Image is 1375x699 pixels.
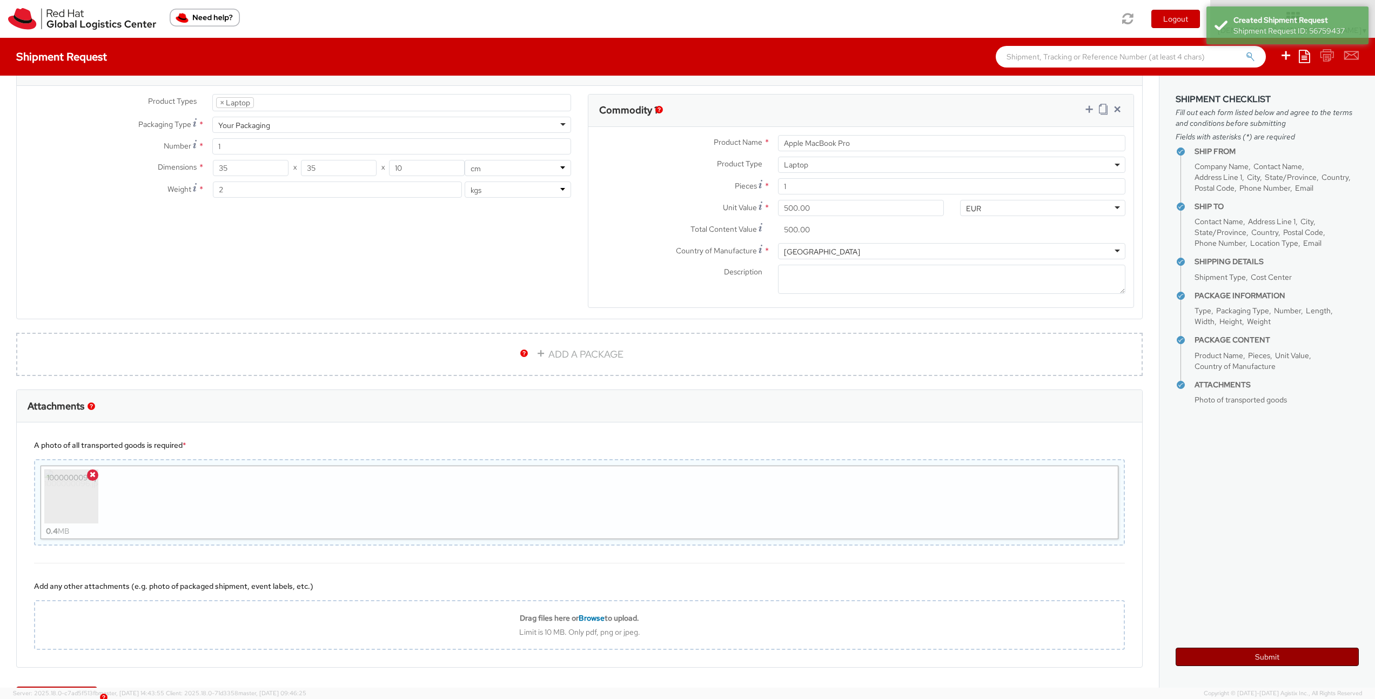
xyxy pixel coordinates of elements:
[520,613,639,623] b: Drag files here or to upload.
[301,160,377,176] input: Width
[1295,183,1313,193] span: Email
[1195,203,1359,211] h4: Ship To
[1204,689,1362,698] span: Copyright © [DATE]-[DATE] Agistix Inc., All Rights Reserved
[1195,395,1287,405] span: Photo of transported goods
[1247,317,1271,326] span: Weight
[1300,217,1313,226] span: City
[784,160,1119,170] span: Laptop
[723,203,757,212] span: Unit Value
[238,689,306,697] span: master, [DATE] 09:46:25
[167,184,191,194] span: Weight
[377,160,389,176] span: X
[216,97,254,108] li: Laptop
[1195,172,1242,182] span: Address Line 1
[389,160,465,176] input: Height
[44,469,98,523] img: 1000000096.jpg
[158,162,197,172] span: Dimensions
[8,8,156,30] img: rh-logistics-00dfa346123c4ec078e1.svg
[778,157,1125,173] span: Laptop
[218,120,270,131] div: Your Packaging
[1195,292,1359,300] h4: Package Information
[996,46,1266,68] input: Shipment, Tracking or Reference Number (at least 4 chars)
[46,523,69,539] div: MB
[579,613,605,623] span: Browse
[1253,162,1302,171] span: Contact Name
[1274,306,1301,315] span: Number
[1195,147,1359,156] h4: Ship From
[690,224,757,234] span: Total Content Value
[213,160,289,176] input: Length
[1195,336,1359,344] h4: Package Content
[164,141,191,151] span: Number
[1195,217,1243,226] span: Contact Name
[1216,306,1269,315] span: Packaging Type
[1275,351,1309,360] span: Unit Value
[1195,258,1359,266] h4: Shipping Details
[1195,183,1235,193] span: Postal Code
[138,119,191,129] span: Packaging Type
[714,137,762,147] span: Product Name
[1239,183,1290,193] span: Phone Number
[1248,351,1270,360] span: Pieces
[1265,172,1317,182] span: State/Province
[1195,162,1249,171] span: Company Name
[1251,272,1292,282] span: Cost Center
[1250,238,1298,248] span: Location Type
[1176,107,1359,129] span: Fill out each form listed below and agree to the terms and conditions before submitting
[1195,306,1211,315] span: Type
[676,246,757,256] span: Country of Manufacture
[35,627,1124,637] div: Limit is 10 MB. Only pdf, png or jpeg.
[1195,381,1359,389] h4: Attachments
[1219,317,1242,326] span: Height
[1195,227,1246,237] span: State/Province
[13,689,164,697] span: Server: 2025.18.0-c7ad5f513fb
[1247,172,1260,182] span: City
[1195,351,1243,360] span: Product Name
[1322,172,1349,182] span: Country
[717,159,762,169] span: Product Type
[1195,238,1245,248] span: Phone Number
[724,267,762,277] span: Description
[46,526,58,536] strong: 0.4
[1306,306,1331,315] span: Length
[166,689,306,697] span: Client: 2025.18.0-71d3358
[98,689,164,697] span: master, [DATE] 14:43:55
[1195,317,1215,326] span: Width
[1233,25,1360,36] div: Shipment Request ID: 56759437
[16,51,107,63] h4: Shipment Request
[1233,15,1360,25] div: Created Shipment Request
[1176,131,1359,142] span: Fields with asterisks (*) are required
[1251,227,1278,237] span: Country
[1303,238,1322,248] span: Email
[1151,10,1200,28] button: Logout
[1195,361,1276,371] span: Country of Manufacture
[28,401,84,412] h3: Attachments
[289,160,301,176] span: X
[170,9,240,26] button: Need help?
[599,105,658,116] h3: Commodity 1
[784,246,860,257] div: [GEOGRAPHIC_DATA]
[1248,217,1296,226] span: Address Line 1
[1176,648,1359,666] button: Submit
[1283,227,1323,237] span: Postal Code
[34,581,1125,592] div: Add any other attachments (e.g. photo of packaged shipment, event labels, etc.)
[34,440,1125,451] div: A photo of all transported goods is required
[1176,95,1359,104] h3: Shipment Checklist
[16,333,1143,376] a: ADD A PACKAGE
[220,98,224,107] span: ×
[735,181,757,191] span: Pieces
[966,203,981,214] div: EUR
[148,96,197,106] span: Product Types
[1195,272,1246,282] span: Shipment Type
